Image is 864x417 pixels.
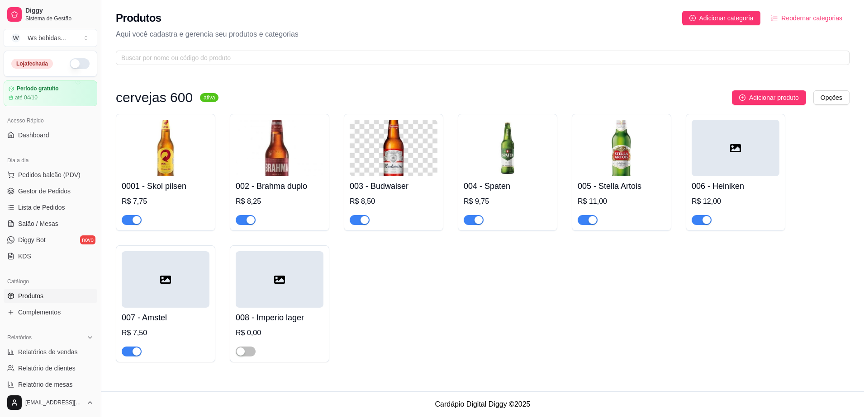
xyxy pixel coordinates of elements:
button: Select a team [4,29,97,47]
span: Gestor de Pedidos [18,187,71,196]
h2: Produtos [116,11,161,25]
button: [EMAIL_ADDRESS][DOMAIN_NAME] [4,392,97,413]
span: Produtos [18,291,43,300]
a: Gestor de Pedidos [4,184,97,198]
span: Diggy Bot [18,235,46,244]
div: R$ 0,00 [236,328,323,338]
span: Relatórios [7,334,32,341]
a: Dashboard [4,128,97,142]
a: Produtos [4,289,97,303]
h4: 006 - Heiniken [692,180,779,192]
span: Reodernar categorias [781,13,842,23]
span: Complementos [18,308,61,317]
span: Relatório de mesas [18,380,73,389]
a: Salão / Mesas [4,216,97,231]
span: Relatório de clientes [18,364,76,373]
a: Complementos [4,305,97,319]
div: R$ 7,50 [122,328,209,338]
button: Adicionar produto [732,90,806,105]
span: Diggy [25,7,94,15]
div: R$ 9,75 [464,196,551,207]
span: [EMAIL_ADDRESS][DOMAIN_NAME] [25,399,83,406]
a: Relatório de mesas [4,377,97,392]
span: Relatórios de vendas [18,347,78,356]
a: KDS [4,249,97,263]
h4: 007 - Amstel [122,311,209,324]
img: product-image [578,120,665,176]
span: Pedidos balcão (PDV) [18,170,81,179]
article: até 04/10 [15,94,38,101]
span: KDS [18,252,31,261]
span: Lista de Pedidos [18,203,65,212]
a: Relatório de clientes [4,361,97,375]
div: Acesso Rápido [4,113,97,128]
img: product-image [350,120,437,176]
div: R$ 8,25 [236,196,323,207]
button: Pedidos balcão (PDV) [4,168,97,182]
button: Adicionar categoria [682,11,761,25]
button: Opções [813,90,850,105]
a: Diggy Botnovo [4,233,97,247]
button: Alterar Status [70,58,90,69]
span: ordered-list [771,15,778,21]
div: R$ 8,50 [350,196,437,207]
a: Período gratuitoaté 04/10 [4,80,97,106]
a: Lista de Pedidos [4,200,97,215]
div: R$ 11,00 [578,196,665,207]
div: Catálogo [4,274,97,289]
h4: 008 - Imperio lager [236,311,323,324]
div: Dia a dia [4,153,97,168]
h4: 003 - Budwaiser [350,180,437,192]
span: Adicionar produto [749,93,799,103]
a: Relatórios de vendas [4,345,97,359]
span: plus-circle [739,94,745,101]
img: product-image [236,120,323,176]
h4: 002 - Brahma duplo [236,180,323,192]
img: product-image [464,120,551,176]
input: Buscar por nome ou código do produto [121,53,837,63]
div: Loja fechada [11,59,53,69]
span: W [11,33,20,42]
h4: 0001 - Skol pilsen [122,180,209,192]
span: Opções [821,93,842,103]
h4: 005 - Stella Artois [578,180,665,192]
sup: ativa [200,93,218,102]
div: R$ 12,00 [692,196,779,207]
div: R$ 7,75 [122,196,209,207]
button: Reodernar categorias [764,11,850,25]
p: Aqui você cadastra e gerencia seu produtos e categorias [116,29,850,40]
article: Período gratuito [17,85,59,92]
span: Salão / Mesas [18,219,58,228]
a: DiggySistema de Gestão [4,4,97,25]
div: Ws bebidas ... [28,33,66,42]
span: plus-circle [689,15,696,21]
h4: 004 - Spaten [464,180,551,192]
img: product-image [122,120,209,176]
span: Sistema de Gestão [25,15,94,22]
span: Dashboard [18,131,49,140]
footer: Cardápio Digital Diggy © 2025 [101,391,864,417]
span: Adicionar categoria [699,13,754,23]
h3: cervejas 600 [116,92,193,103]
